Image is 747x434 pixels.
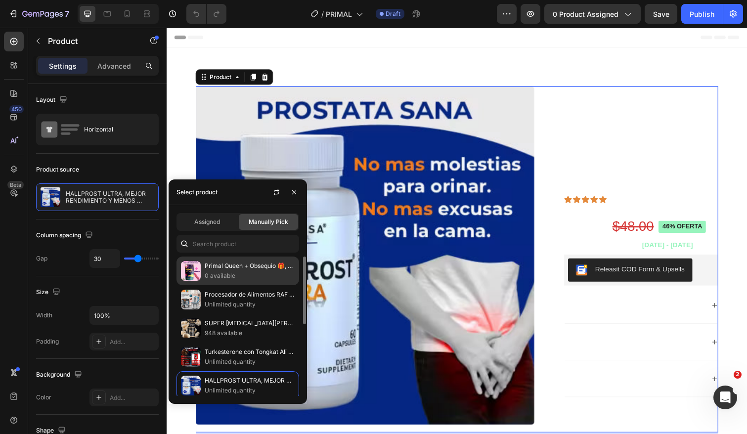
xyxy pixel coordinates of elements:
div: Size [36,286,62,299]
span: 2 [734,371,742,379]
img: collections [181,376,201,395]
input: Search in Settings & Advanced [176,235,299,253]
img: collections [181,347,201,367]
p: GARANTIA DE 30 [PERSON_NAME] [408,316,542,326]
span: Save [653,10,669,18]
div: Releasit COD Form & Upsells [438,242,529,252]
button: Publish [681,4,723,24]
div: Undo/Redo [186,4,226,24]
p: SUPER [MEDICAL_DATA][PERSON_NAME], ENFOQUE MENTAL Y ADIOS ESTRES [205,318,295,328]
p: 0 available [205,271,295,281]
p: ENVIO GRATIS [408,353,465,364]
p: Advanced [97,61,131,71]
button: 7 [4,4,74,24]
div: 450 [9,105,24,113]
button: 0 product assigned [544,4,641,24]
iframe: Design area [167,28,747,434]
div: $48.00 [455,193,499,213]
span: Tu pedido llegara el dia [407,218,484,226]
div: Product [42,46,68,55]
p: Procesador de Alimentos RAF 3.0 L – Potencia y Precisión en tu Cocina [205,290,295,300]
div: Column spacing [36,229,95,242]
p: Primal Queen + Obsequio 🎁, Para mujeres que buscan energía, foco, mejor sueño y salud hormonal. [205,261,295,271]
div: Horizontal [84,118,144,141]
div: Add... [110,393,156,402]
p: 2,500+ Clientes felices! [457,171,527,181]
span: / [321,9,324,19]
img: collections [181,290,201,309]
button: Save [645,4,677,24]
p: Unlimited quantity [205,386,295,395]
img: collections [181,318,201,338]
p: HALLPROST ULTRA, MEJOR RENDIMIENTO Y MENOS MOLESTIAS [66,190,154,204]
div: Width [36,311,52,320]
p: 7 [65,8,69,20]
span: Manually Pick [249,217,288,226]
h1: HALLPROST ULTRA, MEJOR RENDIMIENTO Y MENOS MOLESTIAS [406,60,564,168]
span: PRIMAL [326,9,352,19]
iframe: Intercom live chat [713,386,737,409]
img: collections [181,261,201,281]
div: $25.99 [406,193,451,213]
p: HALLPROST ULTRA, MEJOR RENDIMIENTO Y MENOS MOLESTIAS [205,376,295,386]
span: Assigned [194,217,220,226]
button: Releasit COD Form & Upsells [410,236,537,260]
img: product feature img [41,187,60,207]
p: Unlimited quantity [205,357,295,367]
p: Product [48,35,132,47]
p: Turkesterone con Tongkat Ali de Old School Labs. La potencia que todo hombre necesita. [205,347,295,357]
span: [DATE] - [DATE] [486,218,538,226]
input: Auto [90,306,158,324]
div: Padding [36,337,59,346]
div: Add... [110,338,156,347]
p: PRODUCTO CERTIFICADO [408,279,510,289]
pre: 46% OFERTA [503,197,551,210]
div: Publish [690,9,714,19]
div: Gap [36,254,47,263]
p: Settings [49,61,77,71]
div: Layout [36,93,69,107]
span: Draft [386,9,400,18]
p: Unlimited quantity [205,300,295,309]
div: Product source [36,165,79,174]
img: CKKYs5695_ICEAE=.webp [418,242,430,254]
div: Background [36,368,84,382]
div: Beta [7,181,24,189]
input: Auto [90,250,120,267]
div: Select product [176,188,218,197]
span: 0 product assigned [553,9,618,19]
p: 948 available [205,328,295,338]
div: Color [36,393,51,402]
